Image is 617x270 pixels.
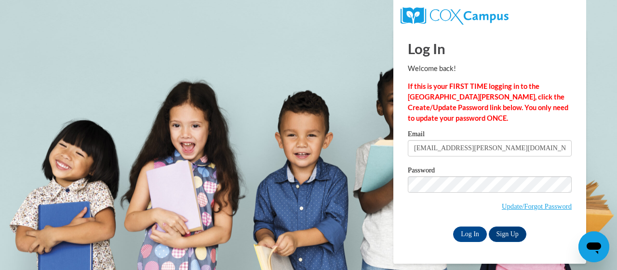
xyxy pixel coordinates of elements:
[408,82,568,122] strong: If this is your FIRST TIME logging in to the [GEOGRAPHIC_DATA][PERSON_NAME], click the Create/Upd...
[408,130,572,140] label: Email
[401,7,509,25] img: COX Campus
[408,167,572,176] label: Password
[502,202,572,210] a: Update/Forgot Password
[578,231,609,262] iframe: Button to launch messaging window
[408,63,572,74] p: Welcome back!
[408,39,572,58] h1: Log In
[453,227,487,242] input: Log In
[489,227,526,242] a: Sign Up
